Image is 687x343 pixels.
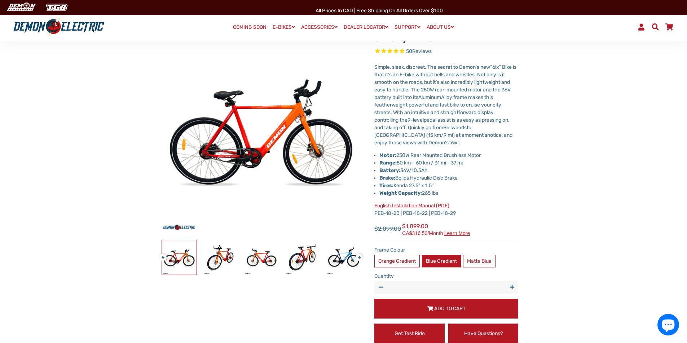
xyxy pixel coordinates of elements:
[374,64,490,70] span: Simple, sleek, discreet. The secret to Demon's new
[379,160,397,166] strong: Range:
[412,48,432,54] span: Reviews
[392,22,423,32] a: SUPPORT
[374,64,516,78] span: 6ix" Bike is that it
[203,240,238,275] img: 6ix City eBike - Demon Electric
[379,152,518,159] li: 250W Rear Mounted Brushless Motor
[464,132,487,138] span: moment's
[379,152,396,158] strong: Motor:
[449,140,451,146] span: “
[402,222,470,236] span: $1,899.00
[285,240,320,275] img: 6ix City eBike - Demon Electric
[424,22,457,32] a: ABOUT US
[11,18,107,36] img: Demon Electric logo
[379,159,518,167] li: 50 km – 60 km / 31 mi - 37 mi
[374,125,471,138] span: to [GEOGRAPHIC_DATA] (15 km/9 mi) at a
[379,175,395,181] strong: Brake:
[374,281,518,294] input: quantity
[341,22,391,32] a: DEALER LOCATOR
[408,117,424,123] span: 9-level
[374,117,509,131] span: pedal assist is as easy as pressing on, and taking off. Quickly go from
[374,246,518,254] label: Frame Colour
[316,8,443,14] span: All Prices in CAD | Free shipping on all orders over $100
[388,72,389,78] span: ’
[443,125,467,131] span: Bellwoods
[374,225,401,233] span: $2,099.00
[458,140,459,146] span: ”
[446,140,449,146] span: s
[374,203,449,209] a: English Installation Manual (PDF)
[374,255,420,267] label: Orange Gradient
[374,79,511,100] span: s also incredibly lightweight and easy to handle. The 250W rear-mounted motor and the 36V battery...
[379,167,400,173] strong: Battery:
[374,202,518,217] p: PEB-18-20 | PEB-18-22 | PEB-18-29
[374,132,512,146] span: notice, and enjoy those views with Demon
[4,1,38,13] img: Demon Electric
[244,240,279,275] img: 6ix City eBike - Demon Electric
[374,48,518,56] span: Rated 4.8 out of 5 stars 50 reviews
[379,167,518,174] li: 36V/10.5Ah
[445,140,446,146] span: ’
[451,140,458,146] span: 6ix
[270,22,298,32] a: E-BIKES
[162,240,197,275] img: 6ix City eBike - Demon Electric
[326,240,361,275] img: 6ix City eBike - Demon Electric
[374,72,505,85] span: s an E-bike without bells and whistles. Not only is it smooth on the roads, but it
[374,281,387,294] button: Reduce item quantity by one
[379,189,518,197] li: 265 lbs
[434,306,466,312] span: Add to Cart
[374,94,501,123] span: Alloy frame makes this featherweight powerful and fast bike to cruise your city streets. With an ...
[379,174,518,182] li: Bolids Hydraulic Disc Brake
[655,314,681,337] inbox-online-store-chat: Shopify online store chat
[379,190,422,196] strong: Weight Capacity:
[159,250,164,258] button: Previous
[42,1,71,13] img: TGB Canada
[379,182,393,189] strong: Tires:
[436,79,437,85] span: ’
[374,272,518,280] label: Quantity
[299,22,340,32] a: ACCESSORIES
[418,94,441,100] span: Aluminum
[230,22,269,32] a: COMING SOON
[459,140,461,146] span: .
[490,64,492,70] span: “
[379,182,518,189] li: Kenda 27.5" x 1.5"
[406,48,432,54] span: 50 reviews
[374,299,518,319] button: Add to Cart
[506,281,518,294] button: Increase item quantity by one
[422,255,461,267] label: Blue Gradient
[356,250,360,258] button: Next
[463,255,496,267] label: Matte Blue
